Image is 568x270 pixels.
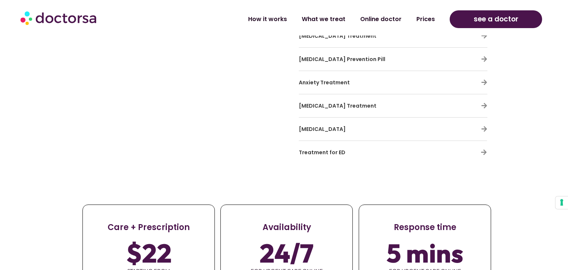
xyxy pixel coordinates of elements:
[299,55,385,63] span: [MEDICAL_DATA] Prevention Pill
[474,13,518,25] span: see a doctor
[83,222,214,233] h3: Care + Prescription
[450,10,542,28] a: see a doctor
[299,102,376,109] span: [MEDICAL_DATA] Treatment
[299,125,346,133] span: [MEDICAL_DATA]
[299,32,376,40] span: [MEDICAL_DATA] Treatment
[126,243,172,263] span: $22
[149,11,442,28] nav: Menu
[555,196,568,209] button: Your consent preferences for tracking technologies
[241,11,294,28] a: How it works
[359,222,491,233] h3: Response time
[299,79,350,86] span: Anxiety Treatment
[294,11,353,28] a: What we treat
[221,222,352,233] h3: Availability
[299,149,345,156] span: Treatment for ED
[353,11,409,28] a: Online doctor
[386,243,463,263] span: 5 mins
[260,243,314,263] span: 24/7
[409,11,442,28] a: Prices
